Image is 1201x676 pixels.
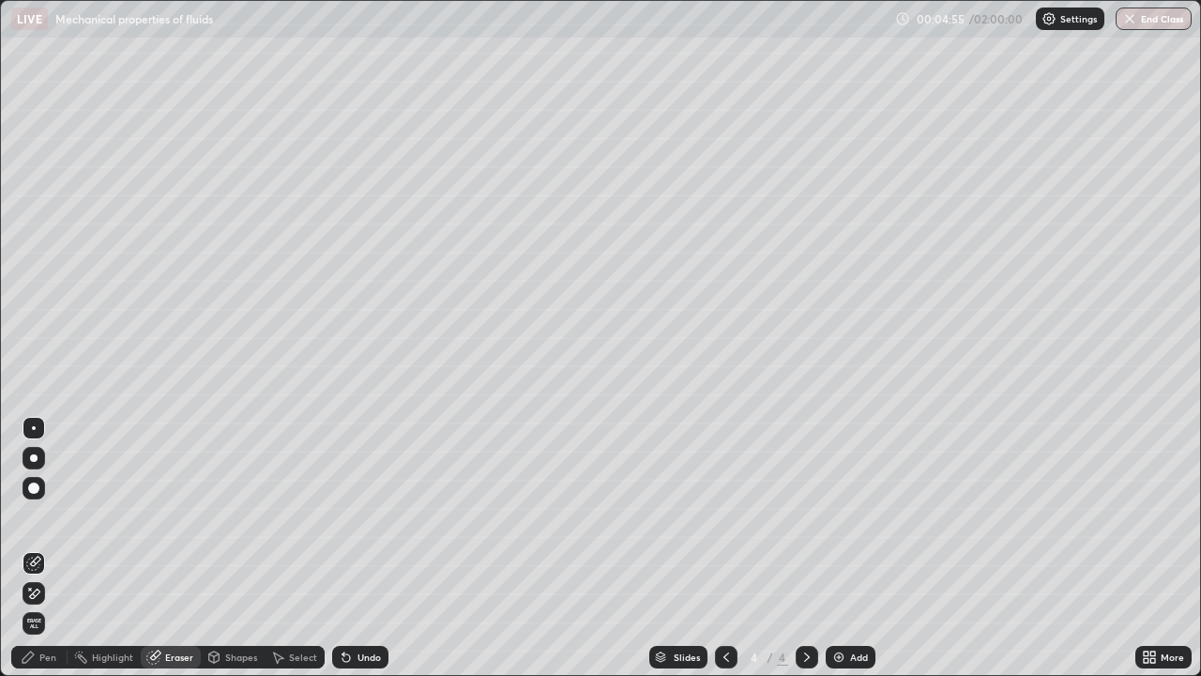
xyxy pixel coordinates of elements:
p: Mechanical properties of fluids [55,11,213,26]
div: Highlight [92,653,133,662]
div: 4 [745,652,764,663]
div: More [1161,653,1184,662]
img: add-slide-button [831,650,846,665]
img: class-settings-icons [1041,11,1057,26]
div: Eraser [165,653,193,662]
p: LIVE [17,11,42,26]
button: End Class [1116,8,1192,30]
img: end-class-cross [1122,11,1137,26]
div: Slides [674,653,700,662]
div: Undo [357,653,381,662]
div: Add [850,653,868,662]
span: Erase all [23,618,44,629]
div: Select [289,653,317,662]
div: Shapes [225,653,257,662]
div: 4 [777,649,788,666]
p: Settings [1060,14,1097,23]
div: Pen [39,653,56,662]
div: / [768,652,773,663]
